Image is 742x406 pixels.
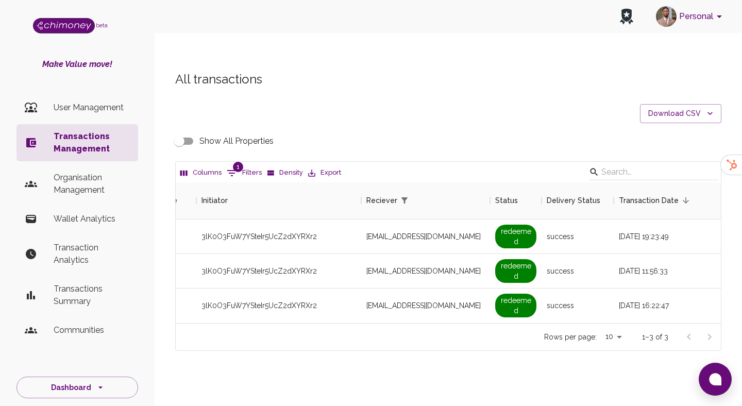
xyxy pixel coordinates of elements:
button: Download CSV [640,104,721,123]
span: beta [96,22,108,28]
button: Select columns [178,165,224,181]
div: FX Rate [145,182,196,219]
div: success [542,289,614,323]
input: Search… [601,164,703,180]
button: Sort [412,193,426,208]
span: redeemed [495,259,536,283]
img: avatar [656,6,677,27]
div: success [542,219,614,254]
div: [DATE] 16:22:47 [614,289,737,323]
div: 1 active filter [397,193,412,208]
div: Status [490,182,542,219]
p: Transaction Analytics [54,242,130,266]
span: [EMAIL_ADDRESS][DOMAIN_NAME] [366,231,481,242]
div: 3lK0O3FuW7YSteIr5UcZ2dXYRXr2 [201,266,317,276]
button: Sort [679,193,693,208]
p: Transactions Summary [54,283,130,308]
span: [EMAIL_ADDRESS][DOMAIN_NAME] [366,266,481,276]
span: redeemed [495,294,536,317]
div: Status [495,182,518,219]
span: 1 [233,162,243,172]
p: 1–3 of 3 [642,332,668,342]
img: Logo [33,18,95,33]
button: account of current user [652,3,730,30]
button: Show filters [397,193,412,208]
div: Transaction Date [614,182,737,219]
p: Wallet Analytics [54,213,130,225]
p: User Management [54,102,130,114]
button: Export [306,165,344,181]
div: Reciever [366,182,397,219]
button: Show filters [224,165,264,181]
h5: All transactions [175,71,721,88]
div: success [542,254,614,289]
span: [EMAIL_ADDRESS][DOMAIN_NAME] [366,300,481,311]
div: 3lK0O3FuW7YSteIr5UcZ2dXYRXr2 [201,231,317,242]
span: Show All Properties [199,135,274,147]
div: 3lK0O3FuW7YSteIr5UcZ2dXYRXr2 [201,300,317,311]
p: Organisation Management [54,172,130,196]
div: 10 [601,329,626,344]
div: Reciever [361,182,490,219]
div: Initiator [196,182,361,219]
p: Rows per page: [544,332,597,342]
div: Delivery Status [542,182,614,219]
button: Open chat window [699,363,732,396]
button: Dashboard [16,377,138,399]
div: Initiator [201,182,228,219]
div: Transaction Date [619,182,679,219]
button: Density [264,165,306,181]
p: Transactions Management [54,130,130,155]
div: Search [589,164,719,182]
div: [DATE] 19:23:49 [614,219,737,254]
div: Delivery Status [547,182,600,219]
span: redeemed [495,225,536,248]
div: [DATE] 11:56:33 [614,254,737,289]
p: Communities [54,324,130,336]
